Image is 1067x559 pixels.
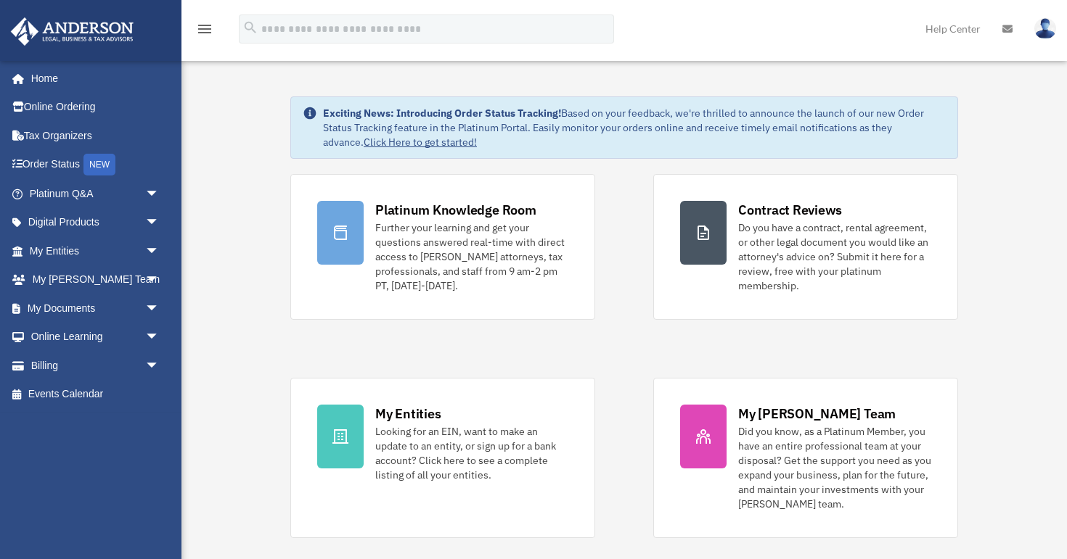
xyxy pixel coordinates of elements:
div: Contract Reviews [738,201,842,219]
a: menu [196,25,213,38]
i: menu [196,20,213,38]
img: Anderson Advisors Platinum Portal [7,17,138,46]
span: arrow_drop_down [145,179,174,209]
div: My [PERSON_NAME] Team [738,405,896,423]
a: Platinum Q&Aarrow_drop_down [10,179,181,208]
strong: Exciting News: Introducing Order Status Tracking! [323,107,561,120]
div: My Entities [375,405,441,423]
a: Digital Productsarrow_drop_down [10,208,181,237]
a: Home [10,64,174,93]
div: Looking for an EIN, want to make an update to an entity, or sign up for a bank account? Click her... [375,424,568,482]
a: Order StatusNEW [10,150,181,180]
span: arrow_drop_down [145,351,174,381]
a: Billingarrow_drop_down [10,351,181,380]
a: My [PERSON_NAME] Team Did you know, as a Platinum Member, you have an entire professional team at... [653,378,958,538]
a: My Entitiesarrow_drop_down [10,236,181,265]
a: My [PERSON_NAME] Teamarrow_drop_down [10,265,181,294]
img: User Pic [1034,18,1056,39]
a: Online Ordering [10,93,181,122]
a: Tax Organizers [10,121,181,150]
a: Platinum Knowledge Room Further your learning and get your questions answered real-time with dire... [290,174,595,320]
span: arrow_drop_down [145,323,174,352]
div: Did you know, as a Platinum Member, you have an entire professional team at your disposal? Get th... [738,424,931,511]
div: Further your learning and get your questions answered real-time with direct access to [PERSON_NAM... [375,220,568,293]
div: Do you have a contract, rental agreement, or other legal document you would like an attorney's ad... [738,220,931,293]
a: Online Learningarrow_drop_down [10,323,181,352]
div: Based on your feedback, we're thrilled to announce the launch of our new Order Status Tracking fe... [323,106,946,149]
span: arrow_drop_down [145,208,174,238]
a: My Documentsarrow_drop_down [10,294,181,323]
div: Platinum Knowledge Room [375,201,536,219]
span: arrow_drop_down [145,236,174,266]
a: Contract Reviews Do you have a contract, rental agreement, or other legal document you would like... [653,174,958,320]
span: arrow_drop_down [145,265,174,295]
span: arrow_drop_down [145,294,174,323]
a: Events Calendar [10,380,181,409]
i: search [242,20,258,36]
a: Click Here to get started! [364,136,477,149]
a: My Entities Looking for an EIN, want to make an update to an entity, or sign up for a bank accoun... [290,378,595,538]
div: NEW [83,154,115,175]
